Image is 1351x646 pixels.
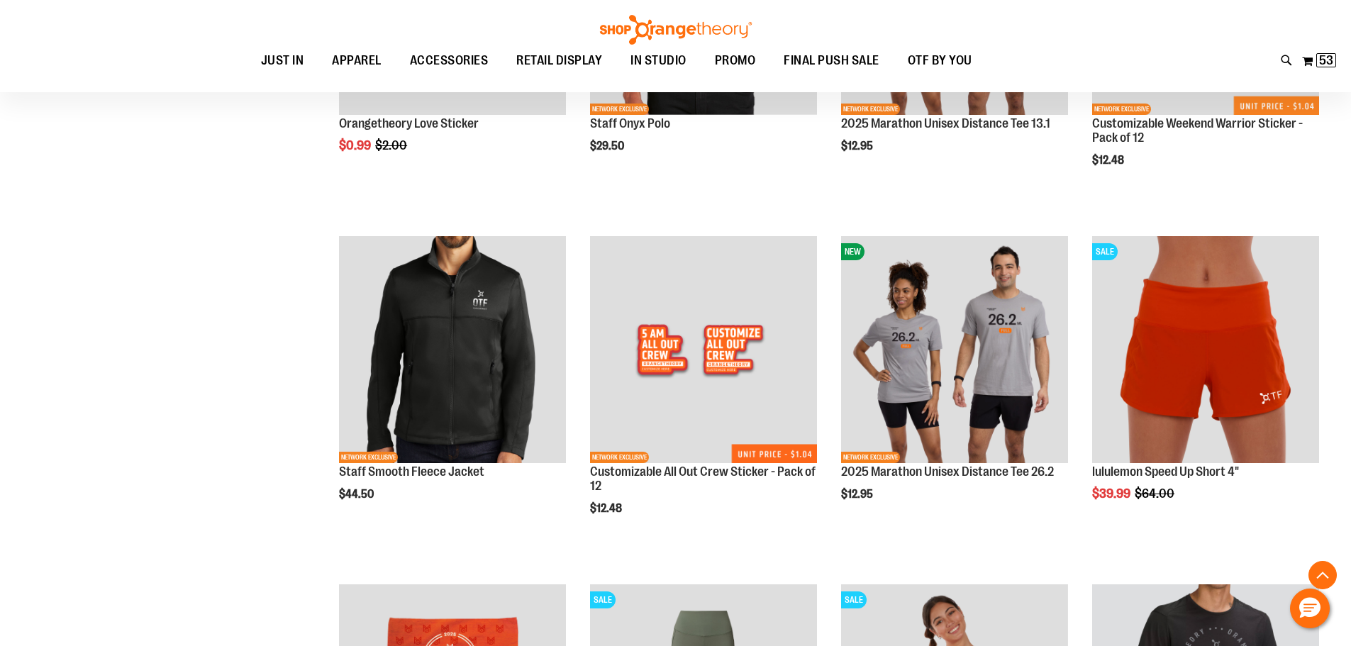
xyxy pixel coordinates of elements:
span: NETWORK EXCLUSIVE [1092,104,1151,115]
a: Customizable Weekend Warrior Sticker - Pack of 12 [1092,116,1303,145]
span: RETAIL DISPLAY [516,45,602,77]
a: 2025 Marathon Unisex Distance Tee 13.1 [841,116,1050,130]
span: $2.00 [375,138,409,152]
div: product [583,229,824,550]
a: Customizable All Out Crew Sticker - Pack of 12NETWORK EXCLUSIVE [590,236,817,465]
a: Product image for lululemon Speed Up Short 4"SALE [1092,236,1319,465]
a: Customizable All Out Crew Sticker - Pack of 12 [590,464,816,493]
span: $44.50 [339,488,376,501]
span: IN STUDIO [630,45,686,77]
span: FINAL PUSH SALE [784,45,879,77]
span: PROMO [715,45,756,77]
span: $12.95 [841,140,875,152]
span: NETWORK EXCLUSIVE [841,104,900,115]
div: product [332,229,573,537]
a: JUST IN [247,45,318,77]
span: SALE [1092,243,1118,260]
span: NEW [841,243,864,260]
img: Product image for Smooth Fleece Jacket [339,236,566,463]
span: NETWORK EXCLUSIVE [590,452,649,463]
a: OTF BY YOU [894,45,986,77]
a: APPAREL [318,45,396,77]
span: SALE [841,591,867,608]
span: 53 [1319,53,1333,67]
span: $12.48 [590,502,624,515]
img: Product image for lululemon Speed Up Short 4" [1092,236,1319,463]
a: RETAIL DISPLAY [502,45,616,77]
a: Staff Onyx Polo [590,116,670,130]
img: 2025 Marathon Unisex Distance Tee 26.2 [841,236,1068,463]
span: $29.50 [590,140,626,152]
img: Shop Orangetheory [598,15,754,45]
button: Hello, have a question? Let’s chat. [1290,589,1330,628]
span: NETWORK EXCLUSIVE [339,452,398,463]
a: 2025 Marathon Unisex Distance Tee 26.2NEWNETWORK EXCLUSIVE [841,236,1068,465]
span: OTF BY YOU [908,45,972,77]
span: NETWORK EXCLUSIVE [841,452,900,463]
a: FINAL PUSH SALE [769,45,894,77]
a: Staff Smooth Fleece Jacket [339,464,484,479]
span: $39.99 [1092,486,1133,501]
button: Back To Top [1308,561,1337,589]
span: $12.48 [1092,154,1126,167]
img: Customizable All Out Crew Sticker - Pack of 12 [590,236,817,463]
span: NETWORK EXCLUSIVE [590,104,649,115]
span: $12.95 [841,488,875,501]
span: ACCESSORIES [410,45,489,77]
a: PROMO [701,45,770,77]
a: Orangetheory Love Sticker [339,116,479,130]
a: IN STUDIO [616,45,701,77]
div: product [834,229,1075,537]
span: APPAREL [332,45,382,77]
span: $0.99 [339,138,373,152]
a: ACCESSORIES [396,45,503,77]
a: lululemon Speed Up Short 4" [1092,464,1239,479]
div: product [1085,229,1326,537]
span: SALE [590,591,616,608]
span: JUST IN [261,45,304,77]
span: $64.00 [1135,486,1177,501]
a: 2025 Marathon Unisex Distance Tee 26.2 [841,464,1054,479]
a: Product image for Smooth Fleece JacketNETWORK EXCLUSIVE [339,236,566,465]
